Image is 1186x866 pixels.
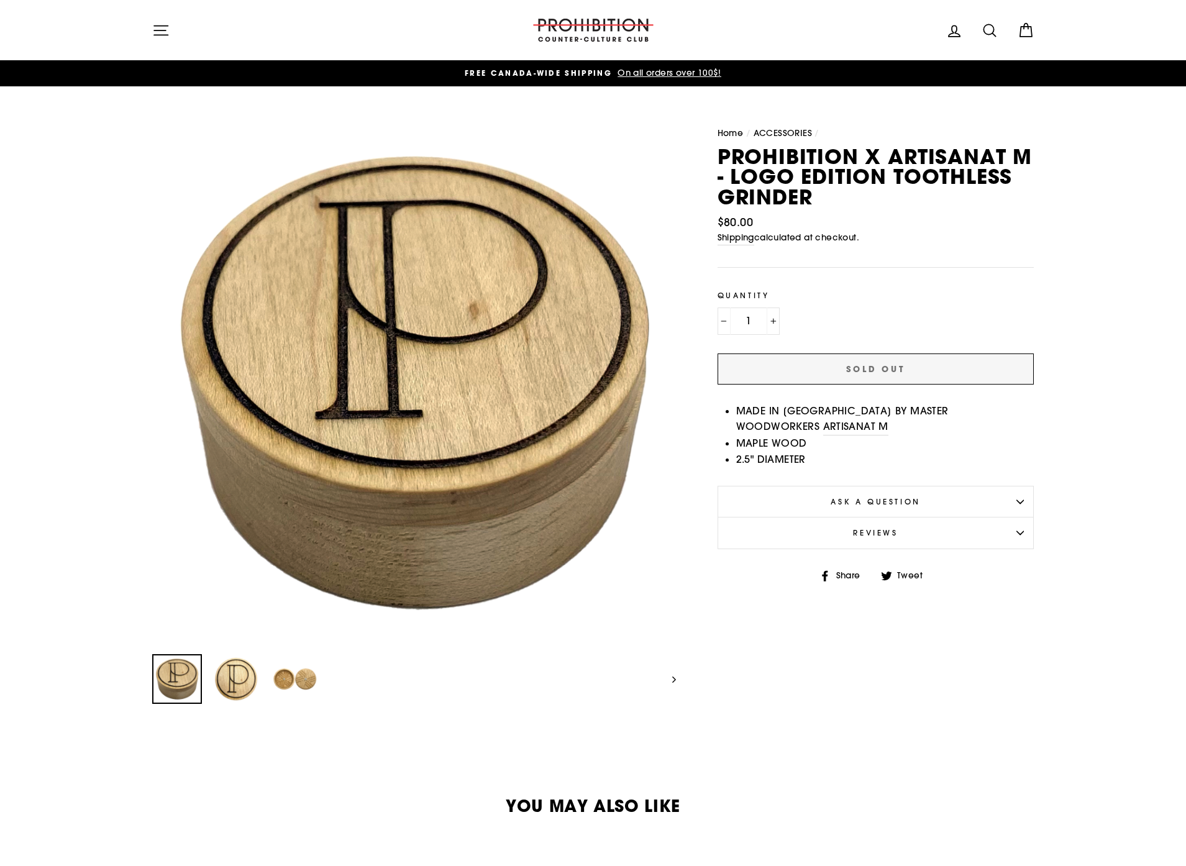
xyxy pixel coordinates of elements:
[718,308,780,335] input: quantity
[718,215,753,229] span: $80.00
[718,231,754,245] a: Shipping
[767,308,780,335] button: Increase item quantity by one
[152,797,1034,814] h3: You may also like
[736,452,1034,468] li: 2.5" DIAMETER
[746,127,750,139] span: /
[271,655,319,703] img: PROHIBITION X ARTISANAT M - LOGO EDITION TOOTHLESS GRINDER
[718,289,1034,301] label: Quantity
[823,419,888,435] a: ARTISANAT M
[736,403,1034,435] li: MADE IN [GEOGRAPHIC_DATA] BY MASTER WOODWORKERS
[895,569,932,583] span: Tweet
[718,231,1034,245] small: calculated at checkout.
[212,655,260,703] img: PROHIBITION X ARTISANAT M - LOGO EDITION TOOTHLESS GRINDER
[718,127,1034,140] nav: breadcrumbs
[614,67,721,78] span: On all orders over 100$!
[853,527,898,537] span: Reviews
[718,486,1034,517] button: Ask a question
[718,127,744,139] a: Home
[718,147,1034,207] h1: PROHIBITION X ARTISANAT M - LOGO EDITION TOOTHLESS GRINDER
[834,569,870,583] span: Share
[718,308,731,335] button: Reduce item quantity by one
[660,654,676,704] button: Next
[718,517,1034,548] button: Reviews
[155,66,1031,80] a: FREE CANADA-WIDE SHIPPING On all orders over 100$!
[754,127,812,139] a: ACCESSORIES
[736,435,1034,452] li: MAPLE WOOD
[531,19,655,42] img: PROHIBITION COUNTER-CULTURE CLUB
[718,353,1034,385] button: Sold Out
[846,363,905,375] span: Sold Out
[153,655,201,703] img: PROHIBITION X ARTISANAT M - LOGO EDITION TOOTHLESS GRINDER
[814,127,819,139] span: /
[465,68,612,78] span: FREE CANADA-WIDE SHIPPING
